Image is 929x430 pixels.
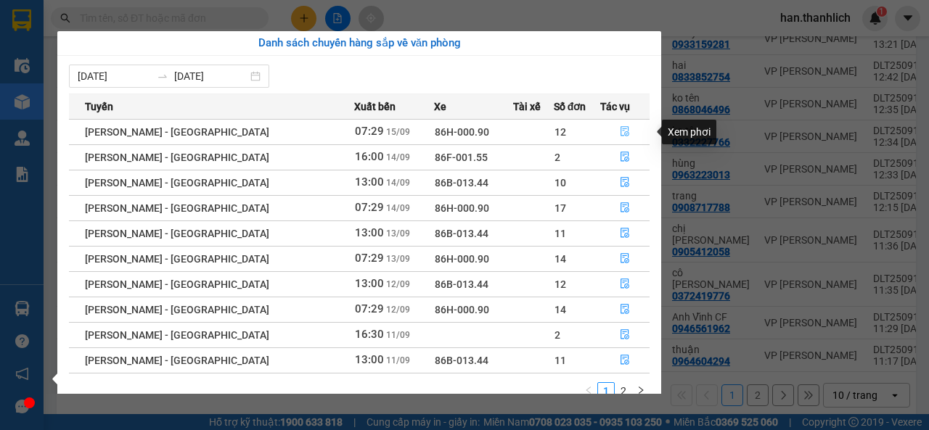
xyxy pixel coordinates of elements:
span: 12/09 [386,279,410,289]
span: 2 [554,329,560,341]
span: 14 [554,253,566,265]
span: 07:29 [355,201,384,214]
li: [PERSON_NAME] [7,7,210,35]
button: file-done [601,171,649,194]
button: file-done [601,323,649,347]
span: Tài xế [513,99,541,115]
span: 12 [554,126,566,138]
span: Xuất bến [354,99,396,115]
span: file-done [620,152,630,163]
span: [PERSON_NAME] - [GEOGRAPHIC_DATA] [85,202,269,214]
span: 07:29 [355,302,384,315]
button: file-done [601,273,649,296]
li: VP VP [GEOGRAPHIC_DATA] [7,62,100,109]
li: Previous Page [580,382,597,400]
span: [PERSON_NAME] - [GEOGRAPHIC_DATA] [85,329,269,341]
span: [PERSON_NAME] - [GEOGRAPHIC_DATA] [85,177,269,189]
li: Next Page [632,382,650,400]
span: file-done [620,202,630,214]
span: file-done [620,177,630,189]
span: file-done [620,355,630,366]
span: [PERSON_NAME] - [GEOGRAPHIC_DATA] [85,152,269,163]
span: 86B-013.44 [435,177,488,189]
span: Tác vụ [600,99,630,115]
li: 2 [615,382,632,400]
button: file-done [601,146,649,169]
span: 10 [554,177,566,189]
a: 2 [615,383,631,399]
button: file-done [601,222,649,245]
button: file-done [601,247,649,270]
span: environment [100,96,110,107]
span: [PERSON_NAME] - [GEOGRAPHIC_DATA] [85,126,269,138]
button: file-done [601,120,649,144]
span: file-done [620,253,630,265]
span: to [157,70,168,82]
span: 11/09 [386,355,410,365]
span: 14/09 [386,178,410,188]
span: 15/09 [386,127,410,137]
span: 07:29 [355,125,384,138]
span: 16:30 [355,328,384,341]
span: 86H-000.90 [435,202,489,214]
span: 13/09 [386,228,410,239]
b: Lô 6 0607 [GEOGRAPHIC_DATA], [GEOGRAPHIC_DATA] [100,96,190,171]
span: 13:00 [355,226,384,239]
li: 1 [597,382,615,400]
li: VP VP [PERSON_NAME] [100,62,193,94]
span: 86H-000.90 [435,126,489,138]
span: swap-right [157,70,168,82]
span: 17 [554,202,566,214]
span: 13:00 [355,277,384,290]
span: Xe [434,99,446,115]
span: file-done [620,278,630,290]
span: file-done [620,228,630,239]
input: Từ ngày [78,68,151,84]
span: [PERSON_NAME] - [GEOGRAPHIC_DATA] [85,253,269,265]
span: 07:29 [355,252,384,265]
button: file-done [601,298,649,321]
span: 86B-013.44 [435,278,488,290]
span: [PERSON_NAME] - [GEOGRAPHIC_DATA] [85,228,269,239]
span: left [584,386,593,394]
span: [PERSON_NAME] - [GEOGRAPHIC_DATA] [85,304,269,315]
span: Số đơn [554,99,586,115]
span: 86B-013.44 [435,228,488,239]
div: Xem phơi [662,120,716,144]
span: 11/09 [386,330,410,340]
input: Đến ngày [174,68,247,84]
span: 13/09 [386,254,410,264]
span: file-done [620,329,630,341]
span: 14/09 [386,203,410,213]
span: [PERSON_NAME] - [GEOGRAPHIC_DATA] [85,278,269,290]
a: 1 [598,383,614,399]
span: file-done [620,304,630,315]
span: 86H-000.90 [435,304,489,315]
button: right [632,382,650,400]
span: Tuyến [85,99,113,115]
span: 12 [554,278,566,290]
span: 86H-000.90 [435,253,489,265]
span: 86B-013.44 [435,355,488,366]
span: 11 [554,355,566,366]
button: left [580,382,597,400]
span: 86F-001.55 [435,152,488,163]
span: 2 [554,152,560,163]
span: file-done [620,126,630,138]
span: 13:00 [355,353,384,366]
span: 12/09 [386,305,410,315]
button: file-done [601,349,649,372]
button: file-done [601,197,649,220]
div: Danh sách chuyến hàng sắp về văn phòng [69,35,650,52]
span: 13:00 [355,175,384,189]
span: 14/09 [386,152,410,162]
span: 11 [554,228,566,239]
span: 14 [554,304,566,315]
span: [PERSON_NAME] - [GEOGRAPHIC_DATA] [85,355,269,366]
span: right [637,386,645,394]
span: 16:00 [355,150,384,163]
